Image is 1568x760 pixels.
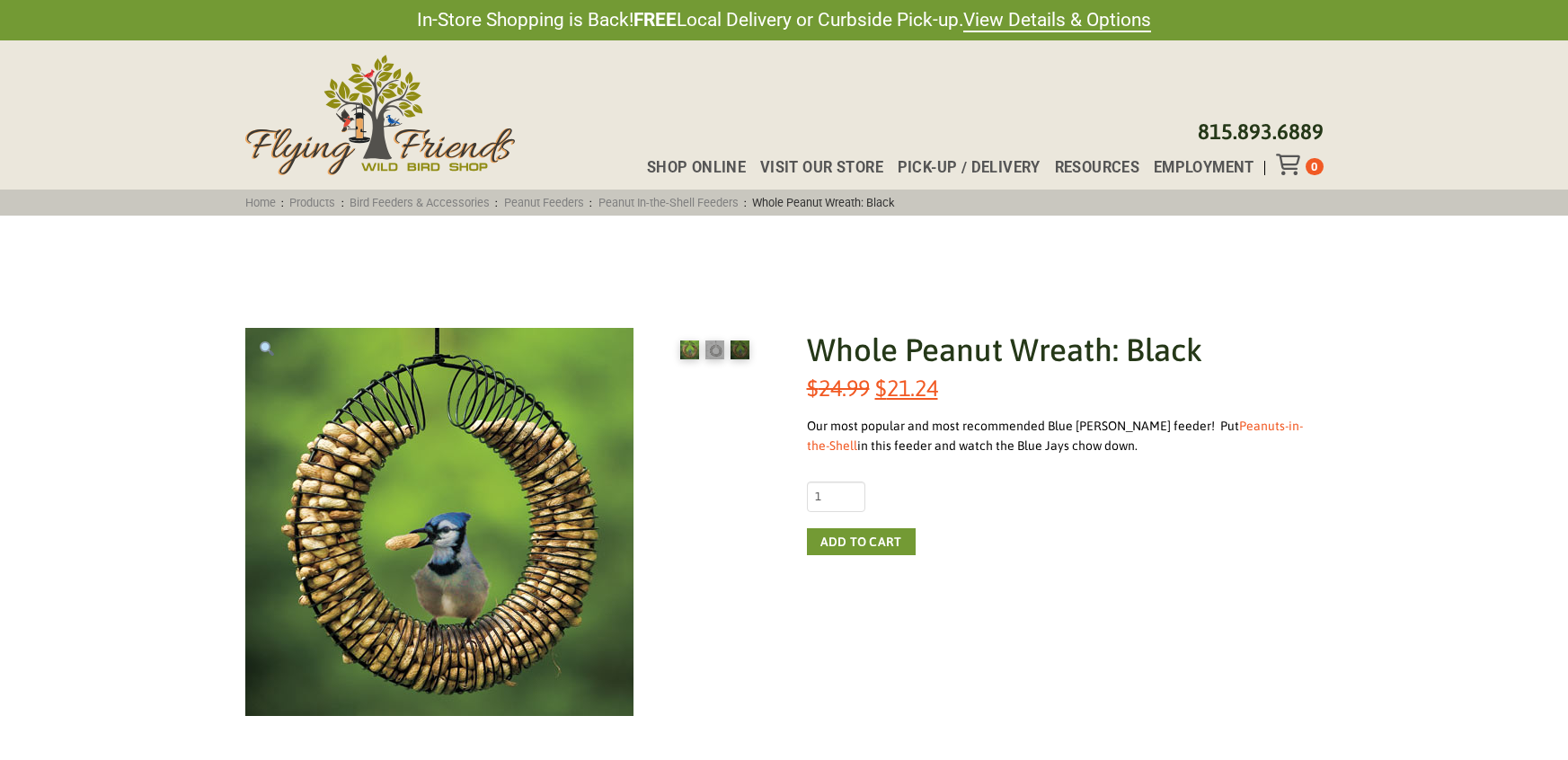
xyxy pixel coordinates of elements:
[633,9,677,31] strong: FREE
[239,196,900,209] span: : : : : :
[1276,154,1306,175] div: Toggle Off Canvas Content
[647,161,747,175] span: Shop Online
[747,196,900,209] span: Whole Peanut Wreath: Black
[875,375,887,401] span: $
[498,196,589,209] a: Peanut Feeders
[883,161,1041,175] a: Pick-up / Delivery
[898,161,1041,175] span: Pick-up / Delivery
[344,196,496,209] a: Bird Feeders & Accessories
[284,196,341,209] a: Products
[260,341,274,356] img: 🔍
[807,375,870,401] bdi: 24.99
[245,55,515,175] img: Flying Friends Wild Bird Shop Logo
[633,161,746,175] a: Shop Online
[760,161,883,175] span: Visit Our Store
[807,328,1324,372] h1: Whole Peanut Wreath: Black
[417,7,1151,33] span: In-Store Shopping is Back! Local Delivery or Curbside Pick-up.
[807,416,1324,456] div: Our most popular and most recommended Blue [PERSON_NAME] feeder! Put in this feeder and watch the...
[807,482,865,512] input: Product quantity
[807,528,916,555] button: Add to cart
[746,161,883,175] a: Visit Our Store
[807,375,819,401] span: $
[731,340,749,359] img: Whole Peanut Wreath: Black - Image 3
[245,328,288,371] a: View full-screen image gallery
[1055,161,1140,175] span: Resources
[592,196,744,209] a: Peanut In-the-Shell Feeders
[239,196,281,209] a: Home
[1311,160,1317,173] span: 0
[245,328,633,716] img: Whole Peanut Wreath: Black
[680,340,699,359] img: Whole Peanut Wreath: Black
[1198,119,1324,144] a: 815.893.6889
[1154,161,1254,175] span: Employment
[1139,161,1254,175] a: Employment
[963,9,1151,32] a: View Details & Options
[1041,161,1139,175] a: Resources
[705,340,724,359] img: Whole Peanut Wreath: Black - Image 2
[875,375,938,401] bdi: 21.24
